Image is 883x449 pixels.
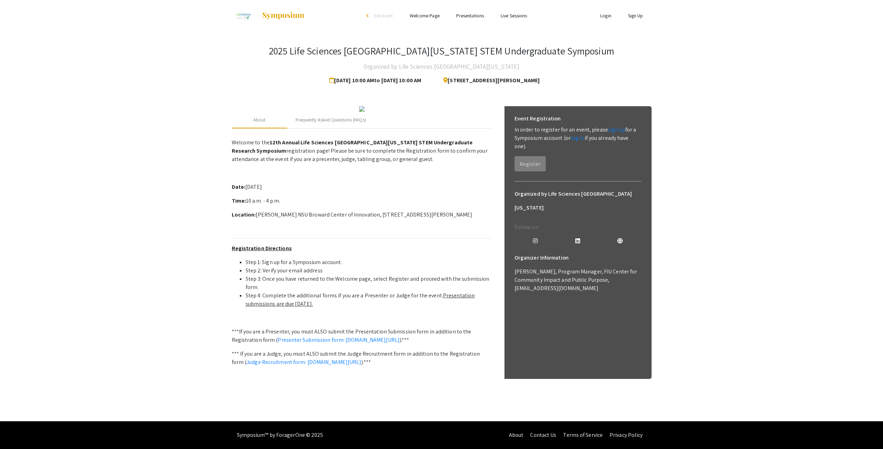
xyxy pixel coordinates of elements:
[232,197,492,205] p: 10 a.m. - 4 p.m.
[515,126,642,151] p: In order to register for an event, please for a Symposium account (or if you already have one).
[253,116,266,124] div: About
[269,45,614,57] h3: 2025 Life Sciences [GEOGRAPHIC_DATA][US_STATE] STEM Undergraduate Symposium
[232,139,473,154] strong: 12th Annual Life Sciences [GEOGRAPHIC_DATA][US_STATE] STEM Undergraduate Research Symposium
[232,197,246,204] strong: Time:
[5,418,29,444] iframe: Chat
[515,112,561,126] h6: Event Registration
[359,106,365,112] img: 32153a09-f8cb-4114-bf27-cfb6bc84fc69.png
[246,292,475,307] u: Presentation submissions are due [DATE].
[515,268,642,293] p: [PERSON_NAME], Program Manager, FIU Center for Community Impact and Public Purpose, [EMAIL_ADDRES...
[515,156,546,171] button: Register
[530,431,556,439] a: Contact Us
[232,7,255,24] img: 2025 Life Sciences South Florida STEM Undergraduate Symposium
[509,431,524,439] a: About
[374,12,393,19] span: Exit Event
[364,60,519,74] h4: Organized by Life Sciences [GEOGRAPHIC_DATA][US_STATE]
[246,258,492,266] li: Step 1: Sign up for a Symposium account.
[296,116,366,124] div: Frequently Asked Questions (FAQs)
[246,358,361,366] a: Judge Recruitment form: [DOMAIN_NAME][URL]
[410,12,440,19] a: Welcome Page
[608,126,625,133] a: sign up
[329,74,424,87] span: [DATE] 10:00 AM to [DATE] 10:00 AM
[232,138,492,163] p: Welcome to the registration page! Please be sure to complete the Registration form to confirm you...
[232,211,256,218] strong: Location:
[610,431,643,439] a: Privacy Policy
[232,183,246,190] strong: Date:
[456,12,484,19] a: Presentations
[278,336,400,344] a: Presenter Submission form: [DOMAIN_NAME][URL]
[600,12,611,19] a: Login
[571,134,585,142] a: log in
[246,266,492,275] li: Step 2: Verify your email address
[515,251,642,265] h6: Organizer Information
[232,245,292,252] u: Registration Directions
[232,211,492,219] p: [PERSON_NAME] NSU Broward Center of Innovation, [STREET_ADDRESS][PERSON_NAME]
[232,328,492,344] p: ***If you are a Presenter, you must ALSO submit the Presentation Submission form in addition to t...
[246,275,492,291] li: Step 3: Once you have returned to the Welcome page, select Register and proceed with the submissi...
[515,223,642,231] p: Follow on
[232,350,492,366] p: *** If you are a Judge, you must ALSO submit the Judge Recruitment form in addition to the Regist...
[501,12,527,19] a: Live Sessions
[366,14,371,18] div: arrow_back_ios
[232,7,305,24] a: 2025 Life Sciences South Florida STEM Undergraduate Symposium
[438,74,540,87] span: [STREET_ADDRESS][PERSON_NAME]
[246,291,492,308] li: Step 4: Complete the additional forms if you are a Presenter or Judge for the event.
[563,431,603,439] a: Terms of Service
[262,11,305,20] img: Symposium by ForagerOne
[628,12,643,19] a: Sign Up
[232,183,492,191] p: [DATE]
[515,187,642,215] h6: Organized by Life Sciences [GEOGRAPHIC_DATA][US_STATE]
[237,421,323,449] div: Symposium™ by ForagerOne © 2025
